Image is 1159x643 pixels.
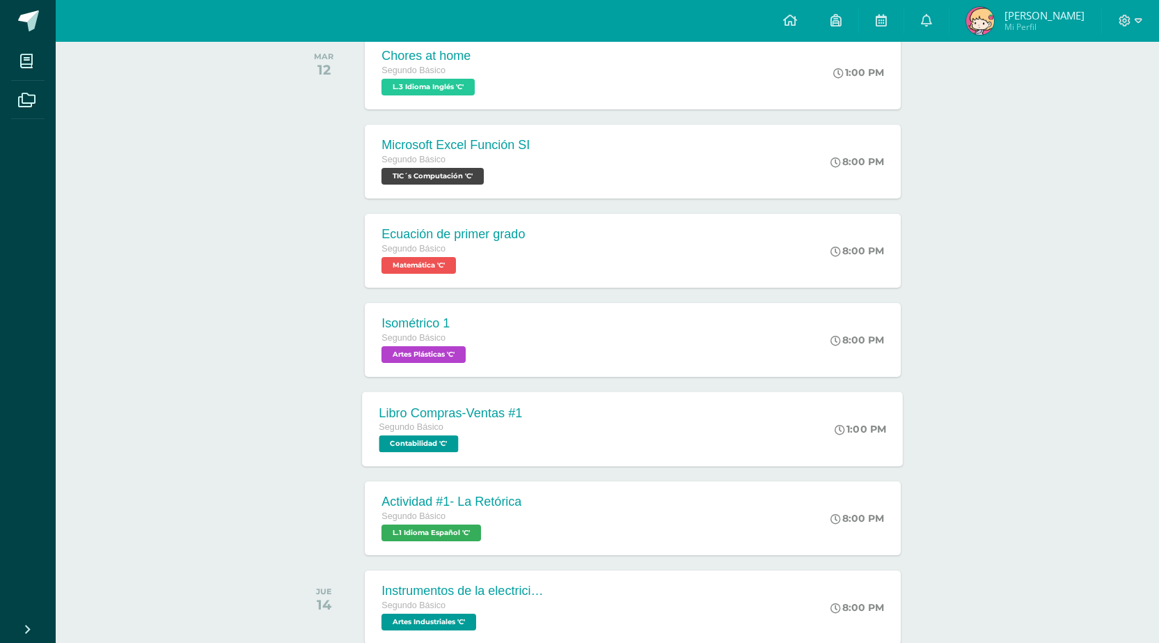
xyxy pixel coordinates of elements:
div: 8:00 PM [830,155,884,168]
div: 8:00 PM [830,334,884,346]
div: 14 [316,596,332,613]
div: Actividad #1- La Retórica [381,495,521,509]
div: Libro Compras-Ventas #1 [379,405,523,420]
div: JUE [316,587,332,596]
div: 1:00 PM [833,66,884,79]
span: Segundo Básico [381,244,446,254]
span: Segundo Básico [379,422,444,432]
span: Segundo Básico [381,155,446,164]
div: 1:00 PM [835,423,887,435]
span: Mi Perfil [1004,21,1085,33]
div: Ecuación de primer grado [381,227,525,242]
span: Matemática 'C' [381,257,456,274]
span: Segundo Básico [381,601,446,610]
span: L.3 Idioma Inglés 'C' [381,79,475,95]
span: L.1 Idioma Español 'C' [381,525,481,541]
div: Microsoft Excel Función SI [381,138,530,153]
div: 12 [314,61,333,78]
div: Chores at home [381,49,478,63]
span: TIC´s Computación 'C' [381,168,484,185]
div: 8:00 PM [830,512,884,525]
div: Instrumentos de la electricidad [381,584,549,598]
span: Contabilidad 'C' [379,435,459,452]
span: Artes Industriales 'C' [381,614,476,630]
div: MAR [314,52,333,61]
img: c5fff86bbe9e0c6532c23b9a1efb74de.png [966,7,994,35]
div: Isométrico 1 [381,316,469,331]
span: Segundo Básico [381,65,446,75]
span: Segundo Básico [381,511,446,521]
span: [PERSON_NAME] [1004,8,1085,22]
div: 8:00 PM [830,601,884,614]
span: Artes Plásticas 'C' [381,346,466,363]
div: 8:00 PM [830,245,884,257]
span: Segundo Básico [381,333,446,343]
